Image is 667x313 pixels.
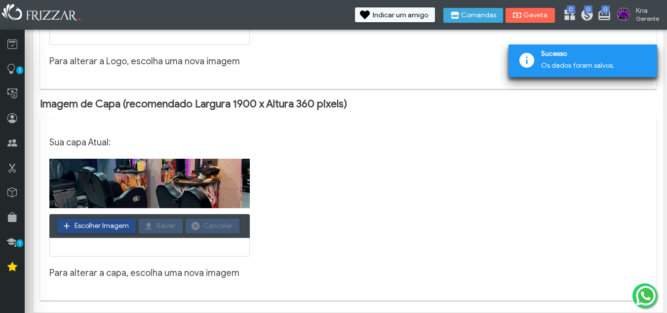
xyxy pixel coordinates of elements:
a: 0 [580,8,590,24]
a: 0 [563,8,573,24]
span: 0 [601,5,610,13]
span: Sucesso [541,49,650,61]
span: 1 [16,239,23,247]
p: Os dados foram salvos. [541,61,650,70]
a: 0 [597,8,607,24]
span: 0 [584,5,592,13]
span: Comandas [461,12,496,19]
span: 0 [567,5,575,13]
span: 1 [16,66,23,74]
img: whatsapp.png [634,284,658,308]
span: Gaveta [523,12,548,19]
button: Gaveta [506,8,555,23]
h3: Para alterar a capa, escolha uma nova imagem [49,268,250,278]
h3: Sua capa Atual: [49,137,250,148]
a: Kria Gerente [615,5,662,25]
h2: Imagem de Capa (recomendado Largura 1900 x Altura 360 pixels) [40,97,657,110]
button: Comandas [443,8,503,23]
span: Indicar um amigo [373,12,428,19]
span: Kria [636,6,659,15]
button: Indicar um amigo [355,7,435,22]
h3: Para alterar a Logo, escolha uma nova imagem [49,56,250,67]
span: Escolher Imagem [75,219,129,233]
span: Gerente [636,15,659,22]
